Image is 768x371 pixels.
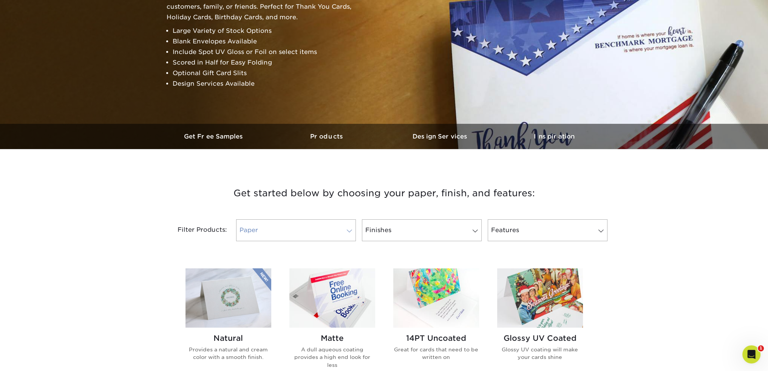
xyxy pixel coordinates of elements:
a: Inspiration [498,124,611,149]
p: Glossy UV coating will make your cards shine [497,346,583,361]
a: Paper [236,219,356,241]
a: Products [271,124,384,149]
a: Design Services [384,124,498,149]
p: Great for cards that need to be written on [393,346,479,361]
h2: Glossy UV Coated [497,334,583,343]
img: Matte Greeting Cards [289,268,375,328]
h3: Get Free Samples [158,133,271,140]
img: New Product [252,268,271,291]
li: Blank Envelopes Available [173,36,355,47]
iframe: Google Customer Reviews [2,348,64,368]
li: Optional Gift Card Slits [173,68,355,79]
span: 1 [758,345,764,351]
a: Get Free Samples [158,124,271,149]
a: Features [488,219,607,241]
h3: Products [271,133,384,140]
h3: Design Services [384,133,498,140]
p: A dull aqueous coating provides a high end look for less [289,346,375,369]
h3: Inspiration [498,133,611,140]
li: Include Spot UV Gloss or Foil on select items [173,47,355,57]
div: Filter Products: [158,219,233,241]
h2: 14PT Uncoated [393,334,479,343]
img: Glossy UV Coated Greeting Cards [497,268,583,328]
h3: Get started below by choosing your paper, finish, and features: [163,176,605,210]
h2: Matte [289,334,375,343]
img: 14PT Uncoated Greeting Cards [393,268,479,328]
li: Scored in Half for Easy Folding [173,57,355,68]
li: Large Variety of Stock Options [173,26,355,36]
p: Provides a natural and cream color with a smooth finish. [185,346,271,361]
li: Design Services Available [173,79,355,89]
img: Natural Greeting Cards [185,268,271,328]
a: Finishes [362,219,482,241]
h2: Natural [185,334,271,343]
iframe: Intercom live chat [742,345,760,363]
